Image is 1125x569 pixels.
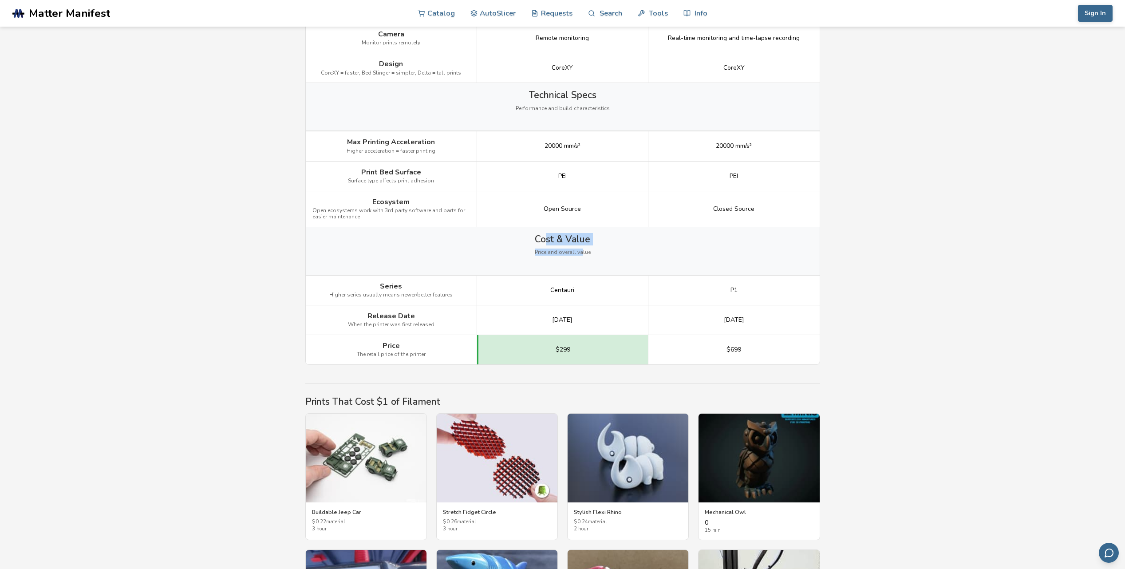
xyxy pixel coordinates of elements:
[347,138,435,146] span: Max Printing Acceleration
[699,414,819,502] img: Mechanical Owl
[552,316,572,324] span: [DATE]
[312,509,420,516] h3: Buildable Jeep Car
[329,292,453,298] span: Higher series usually means newer/better features
[716,142,752,150] span: 20000 mm/s²
[383,342,400,350] span: Price
[574,519,682,525] span: $ 0.24 material
[705,519,813,533] div: 0
[357,352,426,358] span: The retail price of the printer
[574,526,682,532] span: 2 hour
[378,30,404,38] span: Camera
[348,178,434,184] span: Surface type affects print adhesion
[545,142,580,150] span: 20000 mm/s²
[380,282,402,290] span: Series
[312,208,470,220] span: Open ecosystems work with 3rd party software and parts for easier maintenance
[568,414,688,502] img: Stylish Flexi Rhino
[726,346,741,353] span: $699
[379,60,403,68] span: Design
[724,316,744,324] span: [DATE]
[362,40,420,46] span: Monitor prints remotely
[372,198,410,206] span: Ecosystem
[443,519,551,525] span: $ 0.26 material
[312,519,420,525] span: $ 0.22 material
[361,168,421,176] span: Print Bed Surface
[347,148,435,154] span: Higher acceleration = faster printing
[550,287,574,294] span: Centauri
[558,173,567,180] span: PEI
[516,106,610,112] span: Performance and build characteristics
[556,346,570,353] span: $299
[1078,5,1113,22] button: Sign In
[723,64,745,71] span: CoreXY
[713,205,754,213] span: Closed Source
[668,35,800,42] span: Real-time monitoring and time-lapse recording
[305,413,427,540] a: Buildable Jeep CarBuildable Jeep Car$0.22material3 hour
[437,414,557,502] img: Stretch Fidget Circle
[698,413,820,540] a: Mechanical OwlMechanical Owl015 min
[529,90,596,100] span: Technical Specs
[574,509,682,516] h3: Stylish Flexi Rhino
[436,413,558,540] a: Stretch Fidget CircleStretch Fidget Circle$0.26material3 hour
[730,173,738,180] span: PEI
[1099,543,1119,563] button: Send feedback via email
[443,509,551,516] h3: Stretch Fidget Circle
[567,413,689,540] a: Stylish Flexi RhinoStylish Flexi Rhino$0.24material2 hour
[367,312,415,320] span: Release Date
[29,7,110,20] span: Matter Manifest
[705,528,813,533] span: 15 min
[443,526,551,532] span: 3 hour
[535,249,591,256] span: Price and overall value
[535,234,590,245] span: Cost & Value
[305,396,820,407] h2: Prints That Cost $1 of Filament
[730,287,738,294] span: P1
[552,64,573,71] span: CoreXY
[321,70,461,76] span: CoreXY = faster, Bed Slinger = simpler, Delta = tall prints
[348,322,434,328] span: When the printer was first released
[705,509,813,516] h3: Mechanical Owl
[544,205,581,213] span: Open Source
[306,414,426,502] img: Buildable Jeep Car
[312,526,420,532] span: 3 hour
[536,35,589,42] span: Remote monitoring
